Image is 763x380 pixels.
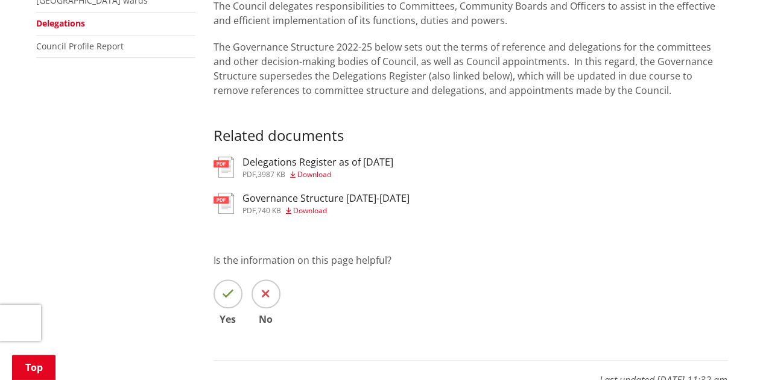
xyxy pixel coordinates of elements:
a: Top [12,355,55,380]
span: pdf [242,205,256,216]
span: 3987 KB [258,169,285,179]
span: Download [293,205,327,216]
a: Delegations Register as of [DATE] pdf,3987 KB Download [214,157,393,178]
span: pdf [242,169,256,179]
a: Council Profile Report [36,40,124,52]
span: No [252,314,280,324]
img: document-pdf.svg [214,157,234,178]
div: , [242,207,410,214]
h3: Related documents [214,110,727,145]
a: Governance Structure [DATE]-[DATE] pdf,740 KB Download [214,193,410,214]
p: The Governance Structure 2022-25 below sets out the terms of reference and delegations for the co... [214,40,727,98]
span: Download [297,169,331,179]
iframe: Messenger Launcher [708,329,751,373]
span: Yes [214,314,242,324]
h3: Governance Structure [DATE]-[DATE] [242,193,410,204]
h3: Delegations Register as of [DATE] [242,157,393,168]
span: 740 KB [258,205,281,216]
div: , [242,171,393,178]
p: Is the information on this page helpful? [214,253,727,267]
a: Delegations [36,17,85,29]
img: document-pdf.svg [214,193,234,214]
